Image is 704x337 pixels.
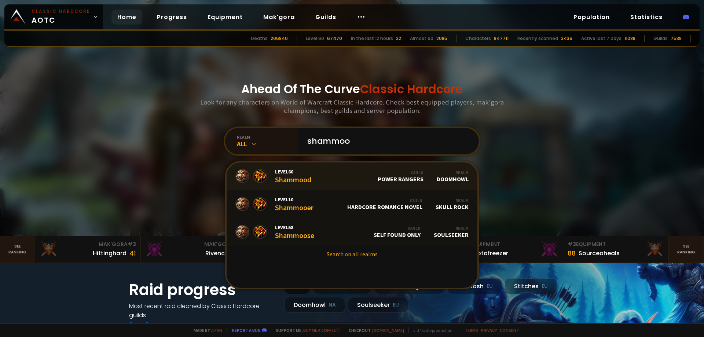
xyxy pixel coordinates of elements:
[408,327,452,333] span: v. d752d5 - production
[145,241,242,248] div: Mak'Gora
[40,241,136,248] div: Mak'Gora
[568,10,616,25] a: Population
[653,35,668,42] div: Guilds
[458,236,563,263] a: #2Equipment88Notafreezer
[251,35,268,42] div: Deaths
[275,196,313,212] div: Shammooer
[227,162,477,190] a: Level60ShammoodGuildPower RangersRealmDoomhowl
[434,226,469,238] div: Soulseeker
[624,35,635,42] div: 11088
[563,236,669,263] a: #3Equipment88Sourceoheals
[285,297,345,313] div: Doomhowl
[271,35,288,42] div: 206840
[237,134,298,140] div: realm
[211,327,222,333] a: a fan
[303,128,470,154] input: Search a character...
[447,278,502,294] div: Nek'Rosh
[360,81,463,97] span: Classic Hardcore
[351,35,393,42] div: In the last 12 hours
[378,170,423,175] div: Guild
[465,327,478,333] a: Terms
[434,226,469,231] div: Realm
[129,248,136,258] div: 41
[197,98,507,115] h3: Look for any characters on World of Warcraft Classic Hardcore. Check best equipped players, mak'g...
[271,327,340,333] span: Support me,
[111,10,142,25] a: Home
[151,10,193,25] a: Progress
[141,236,246,263] a: Mak'Gora#2Rivench100
[306,35,324,42] div: Level 60
[275,224,314,231] span: Level 58
[32,8,90,15] small: Classic Hardcore
[237,140,298,148] div: All
[227,246,477,262] a: Search on all realms
[436,198,469,210] div: Skull Rock
[347,198,422,203] div: Guild
[202,10,249,25] a: Equipment
[372,327,404,333] a: [DOMAIN_NAME]
[129,301,276,320] h4: Most recent raid cleaned by Classic Hardcore guilds
[561,35,572,42] div: 3436
[378,170,423,183] div: Power Rangers
[227,190,477,218] a: Level10ShammooerGuildHardcore Romance NovelRealmSkull Rock
[517,35,558,42] div: Recently scanned
[303,327,340,333] a: Buy me a coffee
[579,249,620,258] div: Sourceoheals
[505,278,557,294] div: Stitches
[542,283,548,290] small: EU
[275,196,313,203] span: Level 10
[500,327,519,333] a: Consent
[568,248,576,258] div: 88
[410,35,433,42] div: Almost 60
[4,4,103,29] a: Classic HardcoreAOTC
[128,241,136,248] span: # 3
[227,218,477,246] a: Level58ShammooseGuildSelf Found OnlyRealmSoulseeker
[374,226,421,231] div: Guild
[232,327,261,333] a: Report a bug
[462,241,558,248] div: Equipment
[347,198,422,210] div: Hardcore Romance Novel
[257,10,301,25] a: Mak'gora
[473,249,508,258] div: Notafreezer
[241,80,463,98] h1: Ahead Of The Curve
[189,327,222,333] span: Made by
[465,35,491,42] div: Characters
[329,301,336,309] small: NA
[327,35,342,42] div: 67470
[396,35,401,42] div: 32
[344,327,404,333] span: Checkout
[671,35,682,42] div: 7538
[581,35,621,42] div: Active last 7 days
[35,236,141,263] a: Mak'Gora#3Hittinghard41
[481,327,497,333] a: Privacy
[93,249,126,258] div: Hittinghard
[494,35,509,42] div: 847711
[487,283,493,290] small: EU
[275,224,314,240] div: Shammoose
[437,170,469,175] div: Realm
[393,301,399,309] small: EU
[568,241,664,248] div: Equipment
[205,249,228,258] div: Rivench
[669,236,704,263] a: Seeranking
[374,226,421,238] div: Self Found Only
[129,320,177,329] a: See all progress
[309,10,342,25] a: Guilds
[624,10,668,25] a: Statistics
[275,168,311,184] div: Shammood
[436,198,469,203] div: Realm
[348,297,408,313] div: Soulseeker
[129,278,276,301] h1: Raid progress
[32,8,90,26] span: AOTC
[275,168,311,175] span: Level 60
[437,170,469,183] div: Doomhowl
[436,35,447,42] div: 2085
[568,241,576,248] span: # 3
